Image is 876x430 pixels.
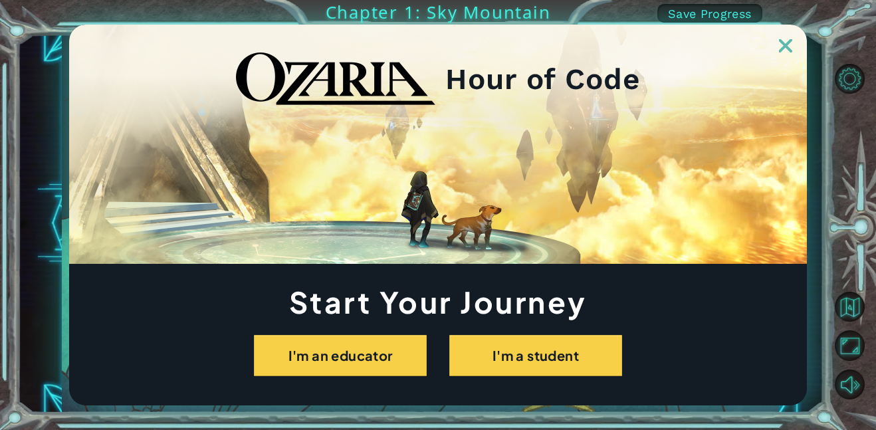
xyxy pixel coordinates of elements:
[69,288,807,315] h1: Start Your Journey
[236,53,435,106] img: blackOzariaWordmark.png
[445,66,640,92] h2: Hour of Code
[254,335,427,376] button: I'm an educator
[779,39,792,53] img: ExitButton_Dusk.png
[449,335,622,376] button: I'm a student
